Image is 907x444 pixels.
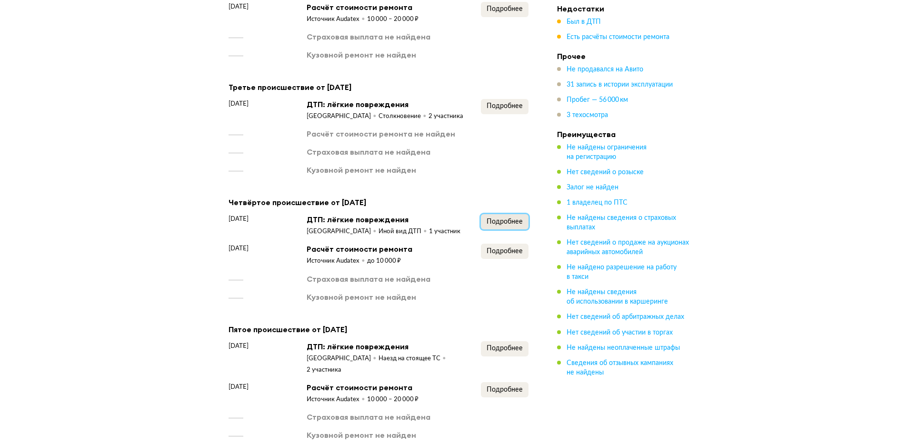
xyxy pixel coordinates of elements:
span: 31 запись в истории эксплуатации [567,81,673,88]
button: Подробнее [481,214,528,229]
div: Пятое происшествие от [DATE] [229,323,528,335]
div: Страховая выплата не найдена [307,31,430,42]
span: Не найдено разрешение на работу в такси [567,264,677,280]
div: Расчёт стоимости ремонта [307,244,412,254]
div: Источник Audatex [307,257,367,266]
span: Подробнее [487,248,523,255]
div: 1 участник [429,227,460,236]
div: Расчёт стоимости ремонта не найден [307,128,455,139]
span: Не продавался на Авито [567,66,643,73]
span: Подробнее [487,103,523,109]
div: Четвёртое происшествие от [DATE] [229,196,528,208]
div: 2 участника [307,366,341,375]
div: Кузовной ремонт не найден [307,292,416,302]
span: Нет сведений об участии в торгах [567,329,673,335]
div: Третье происшествие от [DATE] [229,81,528,93]
span: Нет сведений о продаже на аукционах аварийных автомобилей [567,239,689,256]
span: 3 техосмотра [567,112,608,118]
div: [GEOGRAPHIC_DATA] [307,112,379,121]
div: Страховая выплата не найдена [307,147,430,157]
button: Подробнее [481,2,528,17]
div: Расчёт стоимости ремонта [307,382,419,393]
span: [DATE] [229,244,249,253]
span: Нет сведений о розыске [567,169,644,176]
div: ДТП: лёгкие повреждения [307,99,463,109]
button: Подробнее [481,341,528,356]
span: Подробнее [487,386,523,393]
span: Не найдены ограничения на регистрацию [567,144,647,160]
h4: Преимущества [557,129,690,139]
span: [DATE] [229,99,249,109]
button: Подробнее [481,99,528,114]
div: [GEOGRAPHIC_DATA] [307,355,379,363]
span: Нет сведений об арбитражных делах [567,314,684,320]
div: Наезд на стоящее ТС [379,355,448,363]
div: Иной вид ДТП [379,227,429,236]
span: Был в ДТП [567,19,601,25]
div: Страховая выплата не найдена [307,412,430,422]
span: [DATE] [229,382,249,392]
div: ДТП: лёгкие повреждения [307,341,481,352]
span: [DATE] [229,341,249,351]
div: Источник Audatex [307,15,367,24]
div: Столкновение [379,112,429,121]
button: Подробнее [481,382,528,397]
span: 1 владелец по ПТС [567,199,628,206]
span: Не найдены сведения об использовании в каршеринге [567,289,668,305]
span: Подробнее [487,6,523,12]
span: Не найдены неоплаченные штрафы [567,344,680,351]
span: [DATE] [229,214,249,224]
div: Расчёт стоимости ремонта [307,2,419,12]
h4: Прочее [557,51,690,61]
span: Сведения об отзывных кампаниях не найдены [567,359,673,375]
span: Есть расчёты стоимости ремонта [567,34,669,40]
div: 10 000 – 20 000 ₽ [367,395,419,404]
div: 10 000 – 20 000 ₽ [367,15,419,24]
h4: Недостатки [557,4,690,13]
span: Подробнее [487,345,523,352]
span: Подробнее [487,218,523,225]
div: [GEOGRAPHIC_DATA] [307,227,379,236]
div: Кузовной ремонт не найден [307,430,416,440]
span: Не найдены сведения о страховых выплатах [567,215,676,231]
div: Страховая выплата не найдена [307,274,430,284]
div: до 10 000 ₽ [367,257,401,266]
span: [DATE] [229,2,249,11]
div: Кузовной ремонт не найден [307,165,416,175]
span: Пробег — 56 000 км [567,97,628,103]
div: 2 участника [429,112,463,121]
span: Залог не найден [567,184,618,191]
div: Кузовной ремонт не найден [307,49,416,60]
div: ДТП: лёгкие повреждения [307,214,460,225]
div: Источник Audatex [307,395,367,404]
button: Подробнее [481,244,528,259]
